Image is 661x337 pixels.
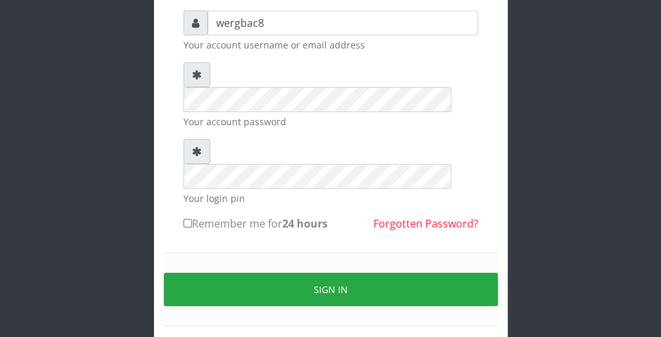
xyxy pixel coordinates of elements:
small: Your account username or email address [183,38,478,52]
small: Your login pin [183,191,478,205]
input: Username or email address [208,10,478,35]
label: Remember me for [183,216,328,231]
input: Remember me for24 hours [183,219,192,228]
button: Sign in [164,273,498,306]
b: 24 hours [282,216,328,231]
small: Your account password [183,115,478,129]
a: Forgotten Password? [373,216,478,231]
